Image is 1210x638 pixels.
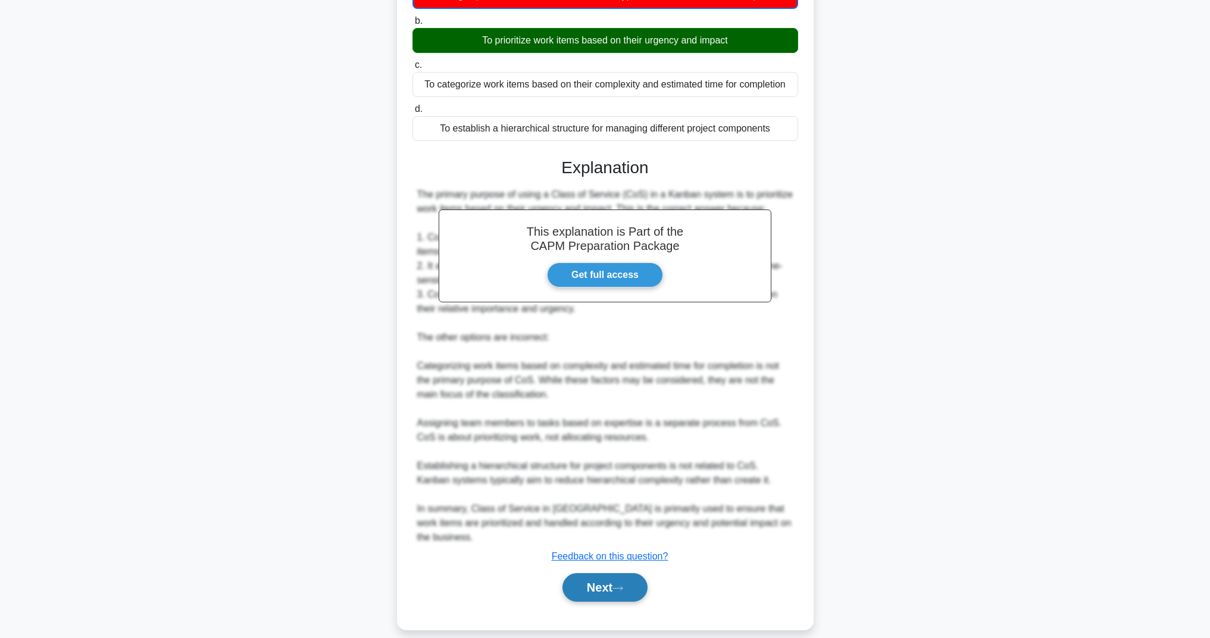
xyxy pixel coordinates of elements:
[552,551,668,561] a: Feedback on this question?
[562,573,648,602] button: Next
[417,187,793,545] div: The primary purpose of using a Class of Service (CoS) in a Kanban system is to prioritize work it...
[547,262,663,287] a: Get full access
[420,158,791,178] h3: Explanation
[412,28,798,53] div: To prioritize work items based on their urgency and impact
[412,116,798,141] div: To establish a hierarchical structure for managing different project components
[415,15,423,26] span: b.
[415,60,422,70] span: c.
[412,72,798,97] div: To categorize work items based on their complexity and estimated time for completion
[415,104,423,114] span: d.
